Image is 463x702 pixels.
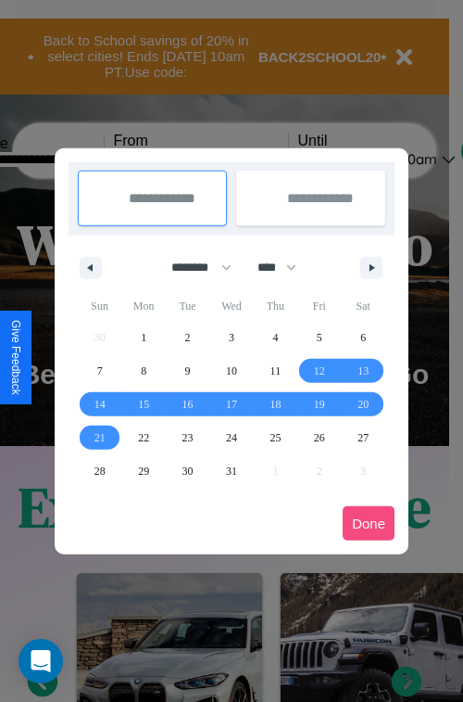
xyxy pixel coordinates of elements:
[94,454,106,488] span: 28
[357,388,369,421] span: 20
[254,354,297,388] button: 11
[78,354,121,388] button: 7
[229,321,234,354] span: 3
[9,320,22,395] div: Give Feedback
[209,291,253,321] span: Wed
[182,421,194,454] span: 23
[342,421,385,454] button: 27
[254,421,297,454] button: 25
[141,354,146,388] span: 8
[166,321,209,354] button: 2
[166,454,209,488] button: 30
[226,388,237,421] span: 17
[314,421,325,454] span: 26
[357,421,369,454] span: 27
[138,454,149,488] span: 29
[97,354,103,388] span: 7
[270,354,282,388] span: 11
[121,291,165,321] span: Mon
[78,454,121,488] button: 28
[78,291,121,321] span: Sun
[269,388,281,421] span: 18
[166,354,209,388] button: 9
[297,321,341,354] button: 5
[141,321,146,354] span: 1
[94,388,106,421] span: 14
[342,354,385,388] button: 13
[342,321,385,354] button: 6
[297,388,341,421] button: 19
[314,388,325,421] span: 19
[166,291,209,321] span: Tue
[226,354,237,388] span: 10
[121,421,165,454] button: 22
[138,388,149,421] span: 15
[272,321,278,354] span: 4
[209,321,253,354] button: 3
[78,388,121,421] button: 14
[182,454,194,488] span: 30
[166,388,209,421] button: 16
[314,354,325,388] span: 12
[121,321,165,354] button: 1
[297,421,341,454] button: 26
[166,421,209,454] button: 23
[182,388,194,421] span: 16
[254,321,297,354] button: 4
[185,321,191,354] span: 2
[342,291,385,321] span: Sat
[343,506,394,541] button: Done
[209,454,253,488] button: 31
[121,454,165,488] button: 29
[317,321,322,354] span: 5
[209,388,253,421] button: 17
[19,639,63,683] div: Open Intercom Messenger
[357,354,369,388] span: 13
[209,421,253,454] button: 24
[121,354,165,388] button: 8
[78,421,121,454] button: 21
[121,388,165,421] button: 15
[269,421,281,454] span: 25
[226,421,237,454] span: 24
[94,421,106,454] span: 21
[209,354,253,388] button: 10
[138,421,149,454] span: 22
[342,388,385,421] button: 20
[297,354,341,388] button: 12
[254,388,297,421] button: 18
[185,354,191,388] span: 9
[360,321,366,354] span: 6
[226,454,237,488] span: 31
[254,291,297,321] span: Thu
[297,291,341,321] span: Fri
